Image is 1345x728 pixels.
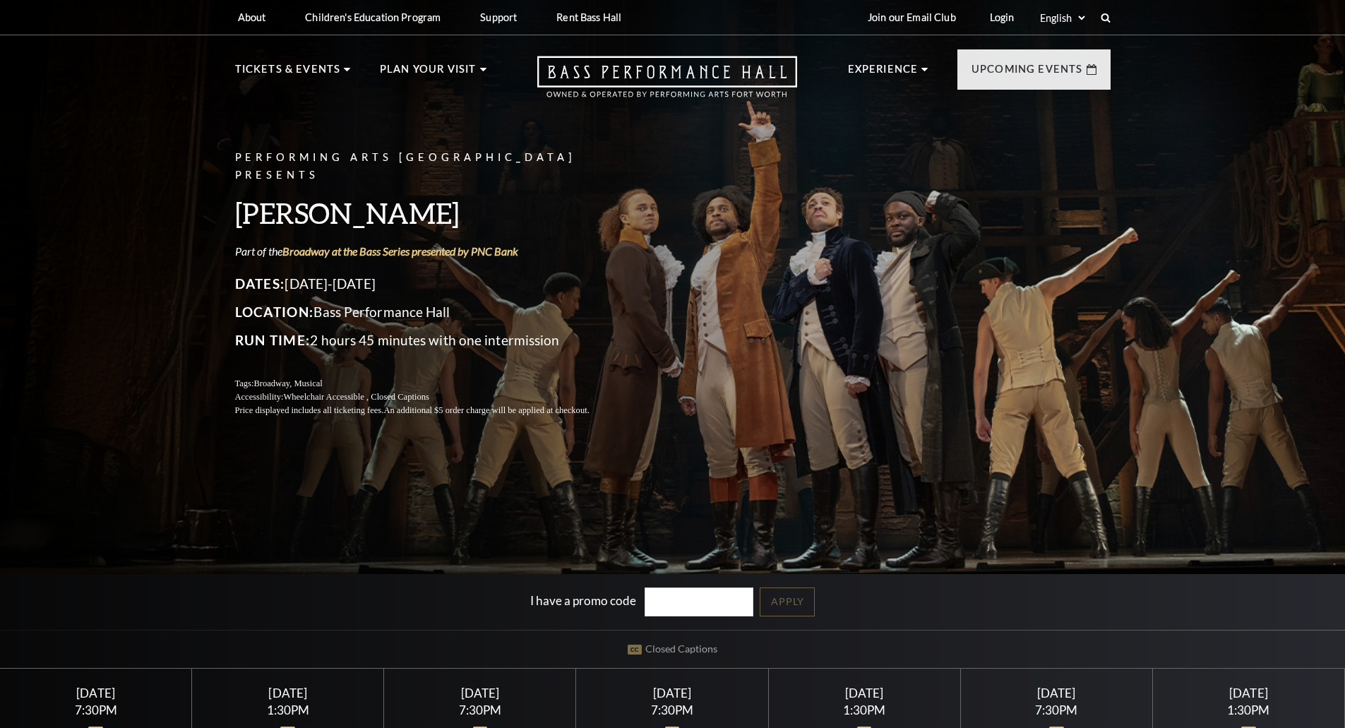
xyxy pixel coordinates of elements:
div: [DATE] [209,686,367,700]
p: Upcoming Events [972,61,1083,86]
div: 7:30PM [593,704,751,716]
p: Tags: [235,377,623,390]
p: Tickets & Events [235,61,341,86]
span: Wheelchair Accessible , Closed Captions [283,392,429,402]
span: Location: [235,304,314,320]
div: 1:30PM [209,704,367,716]
div: 7:30PM [401,704,559,716]
span: An additional $5 order charge will be applied at checkout. [383,405,589,415]
p: Children's Education Program [305,11,441,23]
div: [DATE] [1170,686,1328,700]
p: Experience [848,61,919,86]
p: Part of the [235,244,623,259]
div: [DATE] [17,686,175,700]
div: [DATE] [593,686,751,700]
div: [DATE] [785,686,943,700]
p: Plan Your Visit [380,61,477,86]
p: 2 hours 45 minutes with one intermission [235,329,623,352]
p: Support [480,11,517,23]
div: 7:30PM [17,704,175,716]
div: 7:30PM [977,704,1135,716]
p: Rent Bass Hall [556,11,621,23]
p: Performing Arts [GEOGRAPHIC_DATA] Presents [235,149,623,184]
span: Run Time: [235,332,311,348]
p: About [238,11,266,23]
p: Price displayed includes all ticketing fees. [235,404,623,417]
a: Broadway at the Bass Series presented by PNC Bank [282,244,518,258]
div: [DATE] [401,686,559,700]
h3: [PERSON_NAME] [235,195,623,231]
p: Bass Performance Hall [235,301,623,323]
div: 1:30PM [785,704,943,716]
span: Broadway, Musical [253,378,322,388]
span: Dates: [235,275,285,292]
select: Select: [1037,11,1087,25]
p: Accessibility: [235,390,623,404]
label: I have a promo code [530,593,636,608]
div: [DATE] [977,686,1135,700]
p: [DATE]-[DATE] [235,273,623,295]
div: 1:30PM [1170,704,1328,716]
